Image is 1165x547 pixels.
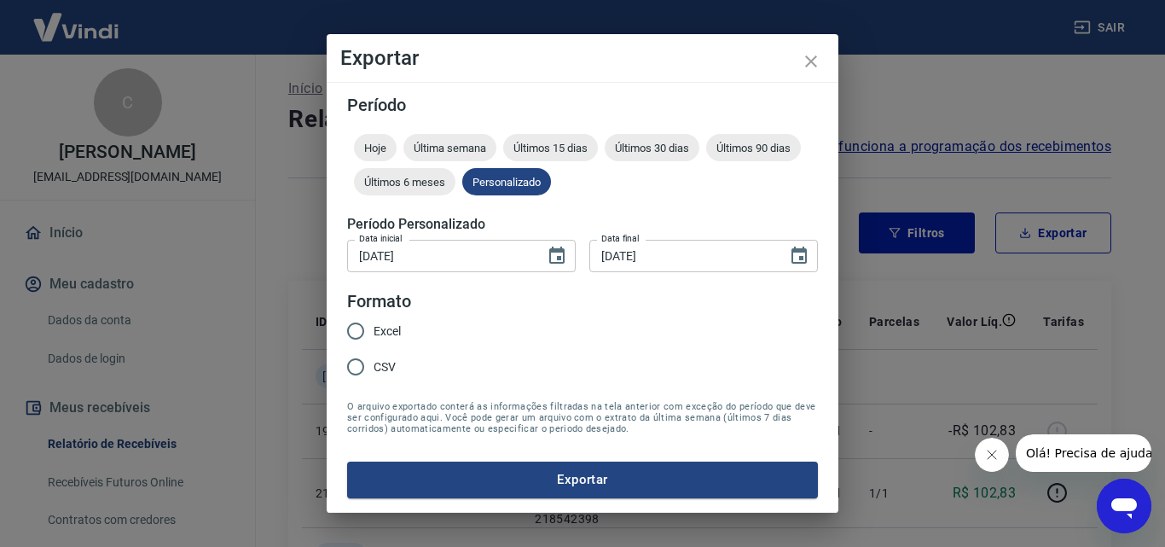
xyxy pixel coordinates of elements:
[706,134,801,161] div: Últimos 90 dias
[605,142,699,154] span: Últimos 30 dias
[347,401,818,434] span: O arquivo exportado conterá as informações filtradas na tela anterior com exceção do período que ...
[503,134,598,161] div: Últimos 15 dias
[605,134,699,161] div: Últimos 30 dias
[462,176,551,189] span: Personalizado
[1016,434,1151,472] iframe: Mensagem da empresa
[503,142,598,154] span: Últimos 15 dias
[340,48,825,68] h4: Exportar
[975,438,1009,472] iframe: Fechar mensagem
[354,134,397,161] div: Hoje
[359,232,403,245] label: Data inicial
[540,239,574,273] button: Choose date, selected date is 1 de jul de 2025
[347,216,818,233] h5: Período Personalizado
[782,239,816,273] button: Choose date, selected date is 31 de jul de 2025
[462,168,551,195] div: Personalizado
[354,142,397,154] span: Hoje
[601,232,640,245] label: Data final
[374,323,401,340] span: Excel
[589,240,775,271] input: DD/MM/YYYY
[354,168,455,195] div: Últimos 6 meses
[347,240,533,271] input: DD/MM/YYYY
[403,134,496,161] div: Última semana
[10,12,143,26] span: Olá! Precisa de ajuda?
[347,96,818,113] h5: Período
[1097,479,1151,533] iframe: Botão para abrir a janela de mensagens
[791,41,832,82] button: close
[354,176,455,189] span: Últimos 6 meses
[706,142,801,154] span: Últimos 90 dias
[374,358,396,376] span: CSV
[347,289,411,314] legend: Formato
[403,142,496,154] span: Última semana
[347,462,818,498] button: Exportar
